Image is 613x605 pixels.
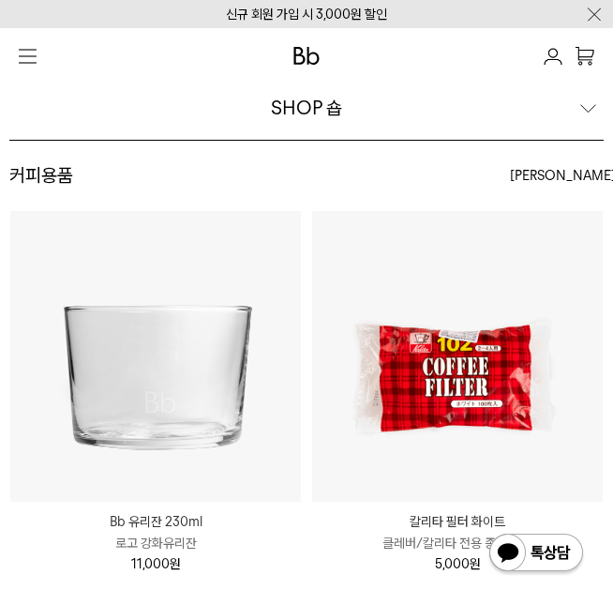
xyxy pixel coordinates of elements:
a: 칼리타 필터 화이트 클레버/칼리타 전용 종이 필터 [312,511,603,553]
p: 로고 강화유리잔 [10,533,301,553]
div: SHOP 숍 [271,95,342,121]
p: 클레버/칼리타 전용 종이 필터 [312,533,603,553]
a: 신규 회원 가입 시 3,000원 할인 [226,7,387,22]
span: 원 [170,556,181,571]
p: 칼리타 필터 화이트 [312,511,603,532]
img: 카카오톡 채널 1:1 채팅 버튼 [487,532,585,577]
span: 11,000 [131,556,181,571]
img: 로고 [293,47,320,65]
img: Bb 유리잔 230ml [10,211,301,502]
span: 5,000 [435,556,481,571]
a: Bb 유리잔 230ml 로고 강화유리잔 [10,511,301,553]
img: 칼리타 필터 화이트 [312,211,603,502]
span: 원 [470,556,481,571]
p: Bb 유리잔 230ml [10,511,301,532]
h2: 커피용품 [9,162,73,189]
